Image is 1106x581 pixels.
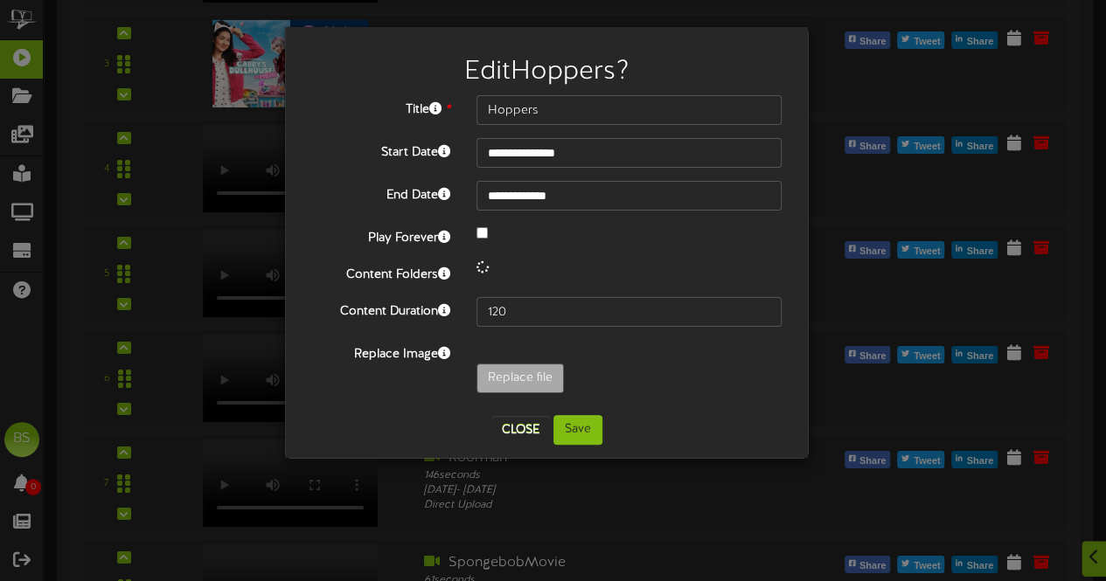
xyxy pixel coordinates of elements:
[476,297,782,327] input: 15
[298,340,463,363] label: Replace Image
[298,297,463,321] label: Content Duration
[298,138,463,162] label: Start Date
[311,58,782,86] h2: Edit Hoppers ?
[476,95,782,125] input: Title
[298,95,463,119] label: Title
[298,181,463,204] label: End Date
[298,224,463,247] label: Play Forever
[553,415,602,445] button: Save
[298,260,463,284] label: Content Folders
[491,416,550,444] button: Close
